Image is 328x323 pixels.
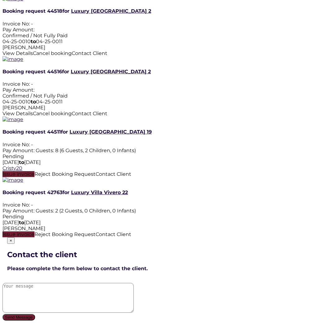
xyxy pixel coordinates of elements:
strong: for [62,189,70,195]
h4: Booking request 44516 [2,69,326,75]
span: Confirmed / Not Fully Paid [2,33,68,39]
span: Contact Client [96,171,131,177]
a: Luxury Villa Vivero 22 [71,189,128,195]
div: [PERSON_NAME] [2,105,326,111]
img: image [2,177,23,183]
span: Cancel booking [33,50,72,56]
div: [PERSON_NAME] [2,225,326,231]
button: Send Message [2,314,35,321]
span: Invoice No: [2,142,30,148]
strong: for [62,8,70,14]
strong: to [31,39,36,44]
span: Invoice No: [2,21,30,27]
span: Guests: [36,208,54,214]
span: View Details [2,50,33,56]
span: Guests: [36,148,54,153]
span: Contact Client [72,50,107,56]
a: Luxury [GEOGRAPHIC_DATA] 2 [71,69,151,75]
div: [PERSON_NAME] [2,44,326,50]
span: Pay Amount: [2,148,34,153]
img: image [2,56,23,62]
span: Reject Booking Request [34,171,96,177]
strong: to [19,159,24,165]
a: Luxury [GEOGRAPHIC_DATA] 2 [71,8,151,14]
a: Cristy20 [2,165,22,171]
span: - [31,21,33,27]
strong: for [62,69,69,75]
span: - [31,202,33,208]
span: Confirmed / Not Fully Paid [2,93,68,99]
img: image [2,116,23,122]
span: View Details [2,111,33,116]
span: Invoice No: [2,202,30,208]
span: Issue invoice [2,171,34,177]
span: Pay Amount: [2,87,34,93]
div: [DATE] [DATE] [2,159,326,165]
h4: Please complete the form below to contact the client. [7,266,321,271]
span: Pay Amount: [2,208,34,214]
span: 2 (2 Guests, 0 Children, 0 Infants) [55,208,136,214]
span: Contact Client [72,111,107,116]
span: Issue invoice [2,231,34,237]
span: Invoice No: [2,81,30,87]
a: Luxury [GEOGRAPHIC_DATA] 19 [70,129,152,135]
span: 8 (6 Guests, 2 Children, 0 Infants) [55,148,136,153]
button: × [7,237,15,244]
strong: to [31,99,36,105]
span: - [31,142,33,148]
strong: to [19,220,24,225]
div: 04-25-0010 04-25-0011 [2,99,326,105]
span: Cancel booking [33,111,72,116]
strong: for [61,129,68,135]
h2: Contact the client [7,250,321,259]
span: Pending [2,214,24,220]
div: 04-25-0010 04-25-0011 [2,39,326,44]
h4: Booking request 44518 [2,8,326,14]
div: [DATE] [DATE] [2,220,326,225]
span: Pending [2,153,24,159]
span: - [31,81,33,87]
h4: Booking request 42763 [2,189,326,195]
h4: Booking request 44511 [2,129,326,135]
span: Reject Booking Request [34,231,96,237]
span: Pay Amount: [2,27,34,33]
span: Contact Client [96,231,131,237]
